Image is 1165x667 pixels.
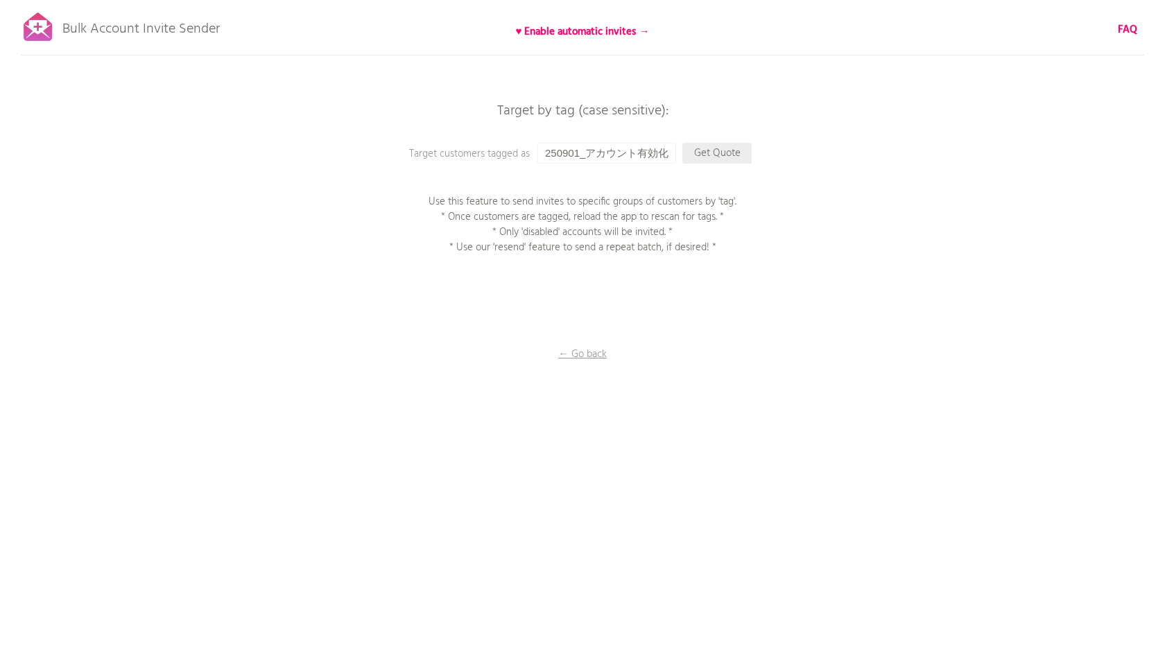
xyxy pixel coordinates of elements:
p: Target by tag (case sensitive): [374,104,791,118]
b: FAQ [1118,21,1137,38]
a: FAQ [1118,22,1137,37]
p: Use this feature to send invites to specific groups of customers by 'tag'. * Once customers are t... [409,194,756,255]
input: Enter a tag... [537,143,676,164]
p: ← Go back [513,347,652,362]
b: ♥ Enable automatic invites → [516,24,650,40]
p: Target customers tagged as [409,146,687,162]
p: Get Quote [682,143,752,164]
p: Bulk Account Invite Sender [62,8,220,43]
